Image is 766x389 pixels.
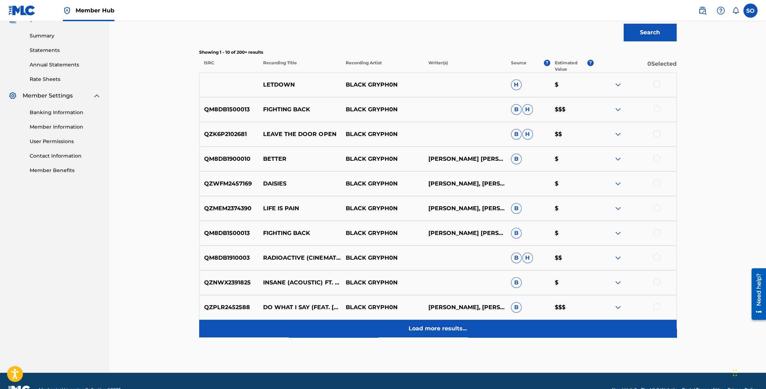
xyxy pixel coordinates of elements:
[341,60,424,72] p: Recording Artist
[544,60,550,66] span: ?
[30,167,101,174] a: Member Benefits
[743,4,758,18] div: User Menu
[259,254,341,262] p: RADIOACTIVE (CINEMATIC VERSION)
[698,6,707,15] img: search
[200,179,259,188] p: QZWFM2457169
[550,130,594,138] p: $$
[341,254,424,262] p: BLACK GRYPH0N
[511,154,522,164] span: B
[511,104,522,115] span: B
[424,204,506,213] p: [PERSON_NAME], [PERSON_NAME]
[732,7,739,14] div: Notifications
[258,60,341,72] p: Recording Title
[522,253,533,263] span: H
[30,138,101,145] a: User Permissions
[8,92,17,100] img: Member Settings
[614,155,622,163] img: expand
[93,92,101,100] img: expand
[63,6,71,15] img: Top Rightsholder
[424,155,506,163] p: [PERSON_NAME] [PERSON_NAME], [PERSON_NAME] [PERSON_NAME]
[341,130,424,138] p: BLACK GRYPH0N
[511,302,522,313] span: B
[550,229,594,237] p: $
[259,105,341,114] p: FIGHTING BACK
[200,105,259,114] p: QM8DB1500013
[424,303,506,312] p: [PERSON_NAME], [PERSON_NAME]
[614,303,622,312] img: expand
[199,49,677,55] p: Showing 1 - 10 of 200+ results
[522,104,533,115] span: H
[511,203,522,214] span: B
[717,6,725,15] img: help
[341,229,424,237] p: BLACK GRYPH0N
[614,81,622,89] img: expand
[550,179,594,188] p: $
[550,81,594,89] p: $
[550,254,594,262] p: $$
[733,362,737,383] div: Drag
[200,278,259,287] p: QZNWX2391825
[614,179,622,188] img: expand
[200,254,259,262] p: QM8DB1910003
[30,47,101,54] a: Statements
[695,4,709,18] a: Public Search
[341,179,424,188] p: BLACK GRYPH0N
[259,278,341,287] p: INSANE (ACOUSTIC) FT. BAASIK
[409,324,467,333] p: Load more results...
[259,229,341,237] p: FIGHTING BACK
[341,303,424,312] p: BLACK GRYPH0N
[555,60,587,72] p: Estimated Value
[714,4,728,18] div: Help
[30,152,101,160] a: Contact Information
[76,6,114,14] span: Member Hub
[199,60,259,72] p: ISRC
[614,204,622,213] img: expand
[259,204,341,213] p: LIFE IS PAIN
[200,130,259,138] p: QZK6P2102681
[341,204,424,213] p: BLACK GRYPH0N
[614,229,622,237] img: expand
[511,79,522,90] span: H
[30,32,101,40] a: Summary
[511,277,522,288] span: B
[8,5,36,16] img: MLC Logo
[30,61,101,69] a: Annual Statements
[511,129,522,140] span: B
[30,123,101,131] a: Member Information
[259,179,341,188] p: DAISIES
[341,105,424,114] p: BLACK GRYPH0N
[614,254,622,262] img: expand
[511,228,522,238] span: B
[550,278,594,287] p: $
[259,130,341,138] p: LEAVE THE DOOR OPEN
[550,155,594,163] p: $
[259,155,341,163] p: BETTER
[624,24,677,41] button: Search
[30,109,101,116] a: Banking Information
[511,60,527,72] p: Source
[341,81,424,89] p: BLACK GRYPH0N
[550,204,594,213] p: $
[200,155,259,163] p: QM8DB1900010
[746,265,766,322] iframe: Resource Center
[614,130,622,138] img: expand
[259,303,341,312] p: DO WHAT I SAY (FEAT. [PERSON_NAME])
[550,303,594,312] p: $$$
[511,253,522,263] span: B
[200,303,259,312] p: QZPLR2452588
[587,60,594,66] span: ?
[522,129,533,140] span: H
[259,81,341,89] p: LETDOWN
[594,60,676,72] p: 0 Selected
[424,229,506,237] p: [PERSON_NAME] [PERSON_NAME], [PERSON_NAME] [PERSON_NAME]
[424,60,506,72] p: Writer(s)
[200,204,259,213] p: QZMEM2374390
[614,278,622,287] img: expand
[424,179,506,188] p: [PERSON_NAME], [PERSON_NAME]
[550,105,594,114] p: $$$
[731,355,766,389] iframe: Chat Widget
[341,155,424,163] p: BLACK GRYPH0N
